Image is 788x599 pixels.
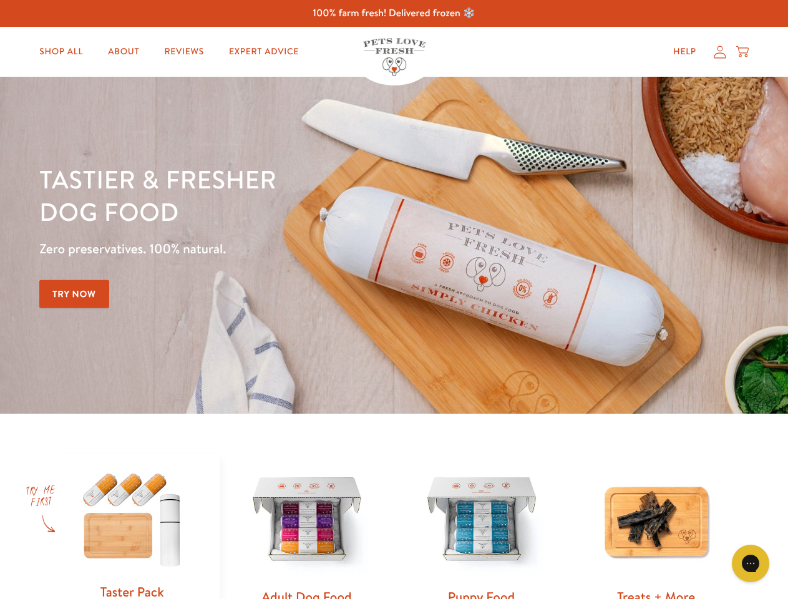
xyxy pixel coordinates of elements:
[726,540,776,587] iframe: Gorgias live chat messenger
[154,39,213,64] a: Reviews
[219,39,309,64] a: Expert Advice
[39,280,109,308] a: Try Now
[39,238,512,260] p: Zero preservatives. 100% natural.
[663,39,706,64] a: Help
[29,39,93,64] a: Shop All
[39,163,512,228] h1: Tastier & fresher dog food
[98,39,149,64] a: About
[363,38,426,76] img: Pets Love Fresh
